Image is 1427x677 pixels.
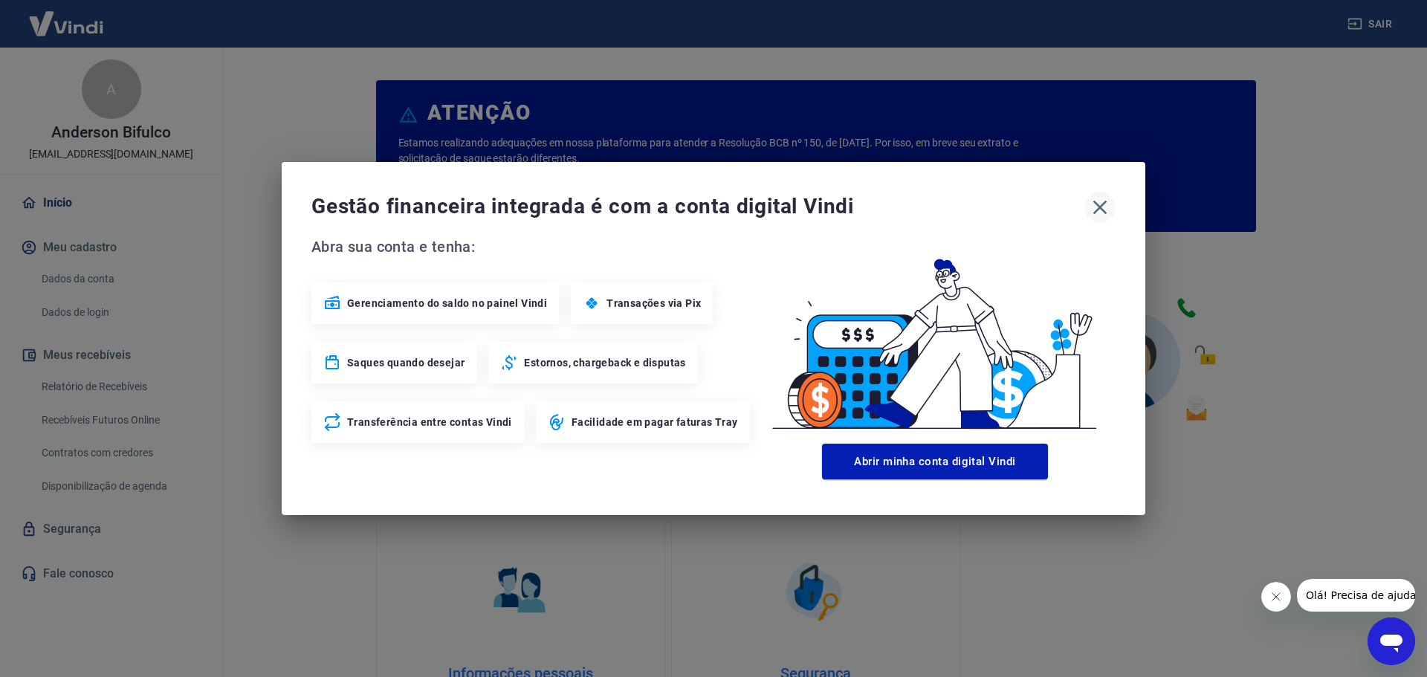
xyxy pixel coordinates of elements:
[311,192,1084,221] span: Gestão financeira integrada é com a conta digital Vindi
[1261,582,1291,612] iframe: Fechar mensagem
[9,10,125,22] span: Olá! Precisa de ajuda?
[572,415,738,430] span: Facilidade em pagar faturas Tray
[754,235,1116,438] img: Good Billing
[1297,579,1415,612] iframe: Mensagem da empresa
[347,415,512,430] span: Transferência entre contas Vindi
[524,355,685,370] span: Estornos, chargeback e disputas
[311,235,754,259] span: Abra sua conta e tenha:
[347,355,465,370] span: Saques quando desejar
[347,296,547,311] span: Gerenciamento do saldo no painel Vindi
[606,296,701,311] span: Transações via Pix
[1368,618,1415,665] iframe: Botão para abrir a janela de mensagens
[822,444,1048,479] button: Abrir minha conta digital Vindi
